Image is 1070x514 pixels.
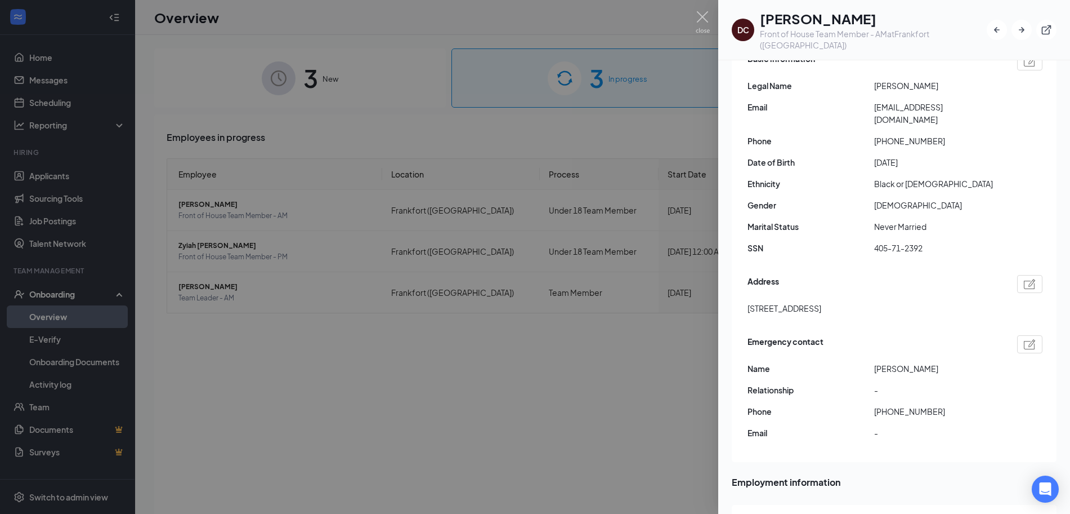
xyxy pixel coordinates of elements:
[874,101,1001,126] span: [EMAIL_ADDRESS][DOMAIN_NAME]
[747,52,815,70] span: Basic information
[1041,24,1052,36] svg: ExternalLink
[737,24,749,36] div: DC
[874,384,1001,396] span: -
[874,242,1001,254] span: 405-71-2392
[747,302,821,314] span: [STREET_ADDRESS]
[747,335,823,353] span: Emergency contact
[874,362,1001,375] span: [PERSON_NAME]
[874,178,1001,190] span: Black or [DEMOGRAPHIC_DATA]
[1016,24,1027,36] svg: ArrowRight
[874,405,1001,418] span: [PHONE_NUMBER]
[874,79,1001,92] span: [PERSON_NAME]
[874,427,1001,439] span: -
[747,101,874,113] span: Email
[760,9,987,28] h1: [PERSON_NAME]
[987,20,1007,40] button: ArrowLeftNew
[1011,20,1032,40] button: ArrowRight
[747,384,874,396] span: Relationship
[747,79,874,92] span: Legal Name
[874,156,1001,169] span: [DATE]
[747,362,874,375] span: Name
[747,427,874,439] span: Email
[747,156,874,169] span: Date of Birth
[874,220,1001,233] span: Never Married
[747,199,874,211] span: Gender
[747,242,874,254] span: SSN
[747,178,874,190] span: Ethnicity
[747,135,874,147] span: Phone
[1032,476,1059,503] div: Open Intercom Messenger
[747,405,874,418] span: Phone
[747,275,779,293] span: Address
[1036,20,1056,40] button: ExternalLink
[874,199,1001,211] span: [DEMOGRAPHIC_DATA]
[747,220,874,233] span: Marital Status
[760,28,987,51] div: Front of House Team Member - AM at Frankfort ([GEOGRAPHIC_DATA])
[874,135,1001,147] span: [PHONE_NUMBER]
[732,475,1056,489] span: Employment information
[991,24,1002,36] svg: ArrowLeftNew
